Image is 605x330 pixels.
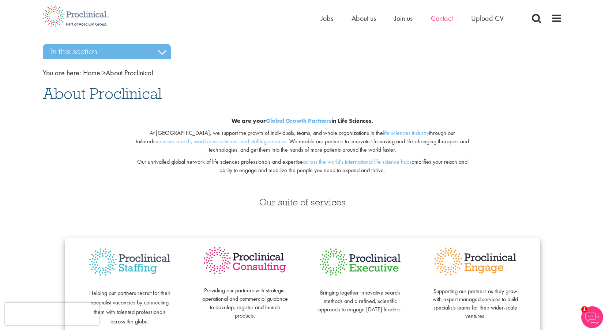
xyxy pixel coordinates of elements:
[202,278,288,320] p: Providing our partners with strategic, operational and commercial guidance to develop, register a...
[432,279,518,320] p: Supporting our partners as they grow with expert managed services to build specialists teams for ...
[317,246,403,278] img: Proclinical Executive
[471,14,504,23] a: Upload CV
[321,14,333,23] a: Jobs
[131,129,474,154] p: At [GEOGRAPHIC_DATA], we support the growth of individuals, teams, and whole organizations in the...
[352,14,376,23] a: About us
[102,68,106,77] span: >
[303,158,412,166] a: across the world's international life science hubs
[317,280,403,314] p: Bringing together innovative search methods and a refined, scientific approach to engage [DATE] l...
[83,68,100,77] a: breadcrumb link to Home
[43,44,171,59] h3: In this section
[43,84,162,103] span: About Proclinical
[383,129,429,137] a: life sciences industry
[131,158,474,175] p: Our unrivalled global network of life sciences professionals and expertise amplifies your reach a...
[43,197,562,207] h3: Our suite of services
[83,68,153,77] span: About Proclinical
[432,246,518,277] img: Proclinical Engage
[87,246,173,279] img: Proclinical Staffing
[5,303,99,325] iframe: reCAPTCHA
[232,117,373,125] b: We are your in Life Sciences.
[431,14,453,23] a: Contact
[266,117,331,125] a: Global Growth Partners
[89,289,170,325] span: Helping our partners recruit for their specialist vacancies by connecting them with talented prof...
[581,306,603,328] img: Chatbot
[43,68,81,77] span: You are here:
[202,246,288,276] img: Proclinical Consulting
[581,306,587,312] span: 1
[153,137,286,145] a: executive search, workforce solutions, and staffing services
[394,14,413,23] a: Join us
